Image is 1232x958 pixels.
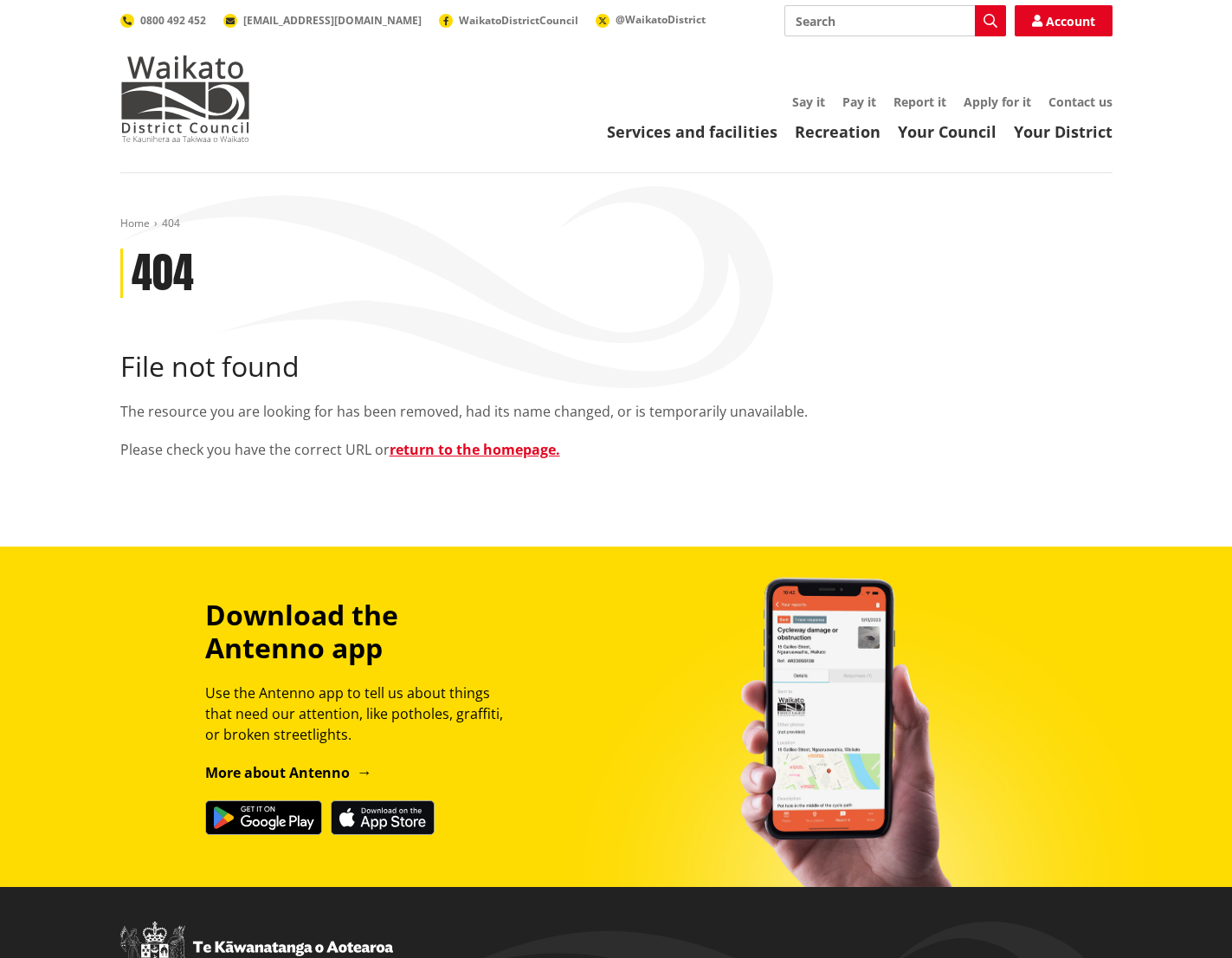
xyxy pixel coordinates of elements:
a: [EMAIL_ADDRESS][DOMAIN_NAME] [223,13,422,28]
img: Download on the App Store [331,800,435,835]
a: Home [120,216,150,230]
h1: 404 [132,249,194,299]
h2: File not found [120,350,1113,383]
span: [EMAIL_ADDRESS][DOMAIN_NAME] [243,13,422,28]
span: @WaikatoDistrict [616,12,706,27]
p: Please check you have the correct URL or [120,439,1113,460]
a: Report it [893,94,946,110]
h3: Download the Antenno app [205,599,519,665]
a: More about Antenno [205,763,372,782]
a: Recreation [795,121,880,142]
a: 0800 492 452 [120,13,206,28]
a: Say it [792,94,825,110]
a: Services and facilities [607,121,777,142]
img: Get it on Google Play [205,800,322,835]
span: 404 [162,216,180,230]
a: Apply for it [964,94,1031,110]
a: @WaikatoDistrict [596,12,706,27]
a: Your Council [898,121,997,142]
a: Contact us [1048,94,1113,110]
p: Use the Antenno app to tell us about things that need our attention, like potholes, graffiti, or ... [205,683,519,745]
span: WaikatoDistrictCouncil [459,13,578,28]
a: Pay it [842,94,876,110]
p: The resource you are looking for has been removed, had its name changed, or is temporarily unavai... [120,401,1113,422]
a: return to the homepage. [390,440,560,459]
a: Your District [1014,121,1113,142]
nav: breadcrumb [120,217,1113,231]
a: Account [1015,5,1113,36]
a: WaikatoDistrictCouncil [439,13,578,28]
input: Search input [784,5,1006,36]
span: 0800 492 452 [140,13,206,28]
img: Waikato District Council - Te Kaunihera aa Takiwaa o Waikato [120,55,250,142]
